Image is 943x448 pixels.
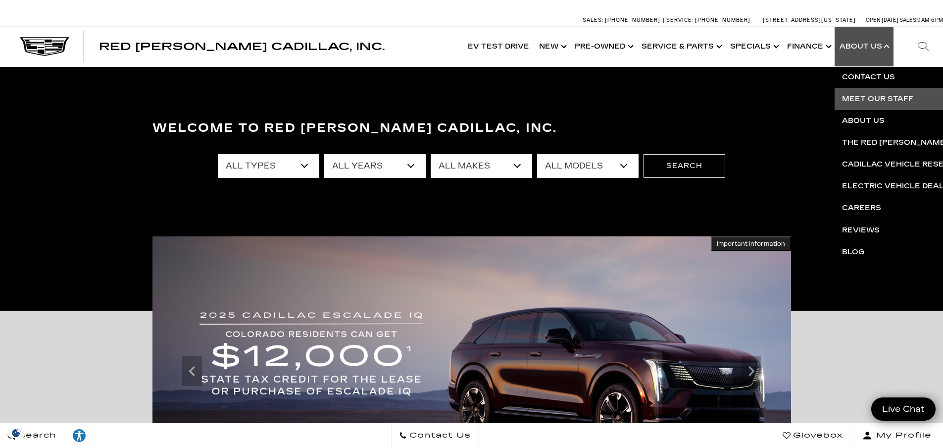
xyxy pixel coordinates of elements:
[725,27,782,66] a: Specials
[583,17,603,23] span: Sales:
[742,356,761,386] div: Next
[899,17,917,23] span: Sales:
[570,27,637,66] a: Pre-Owned
[763,17,856,23] a: [STREET_ADDRESS][US_STATE]
[534,27,570,66] a: New
[463,27,534,66] a: EV Test Drive
[871,397,936,421] a: Live Chat
[851,423,943,448] button: Open user profile menu
[64,423,95,448] a: Explore your accessibility options
[711,236,791,251] button: Important Information
[717,240,785,248] span: Important Information
[537,154,639,178] select: Filter by model
[182,356,202,386] div: Previous
[20,37,69,56] img: Cadillac Dark Logo with Cadillac White Text
[835,27,893,66] a: About Us
[866,17,898,23] span: Open [DATE]
[877,403,930,415] span: Live Chat
[391,423,479,448] a: Contact Us
[666,17,694,23] span: Service:
[917,17,943,23] span: 9 AM-6 PM
[775,423,851,448] a: Glovebox
[644,154,725,178] button: Search
[782,27,835,66] a: Finance
[5,428,28,438] section: Click to Open Cookie Consent Modal
[99,42,385,52] a: Red [PERSON_NAME] Cadillac, Inc.
[218,154,319,178] select: Filter by type
[407,429,471,443] span: Contact Us
[872,429,932,443] span: My Profile
[324,154,426,178] select: Filter by year
[791,429,843,443] span: Glovebox
[64,428,94,443] div: Explore your accessibility options
[695,17,750,23] span: [PHONE_NUMBER]
[99,41,385,53] span: Red [PERSON_NAME] Cadillac, Inc.
[15,429,56,443] span: Search
[663,17,753,23] a: Service: [PHONE_NUMBER]
[583,17,663,23] a: Sales: [PHONE_NUMBER]
[605,17,660,23] span: [PHONE_NUMBER]
[637,27,725,66] a: Service & Parts
[5,428,28,438] img: Opt-Out Icon
[431,154,532,178] select: Filter by make
[152,118,791,138] h3: Welcome to Red [PERSON_NAME] Cadillac, Inc.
